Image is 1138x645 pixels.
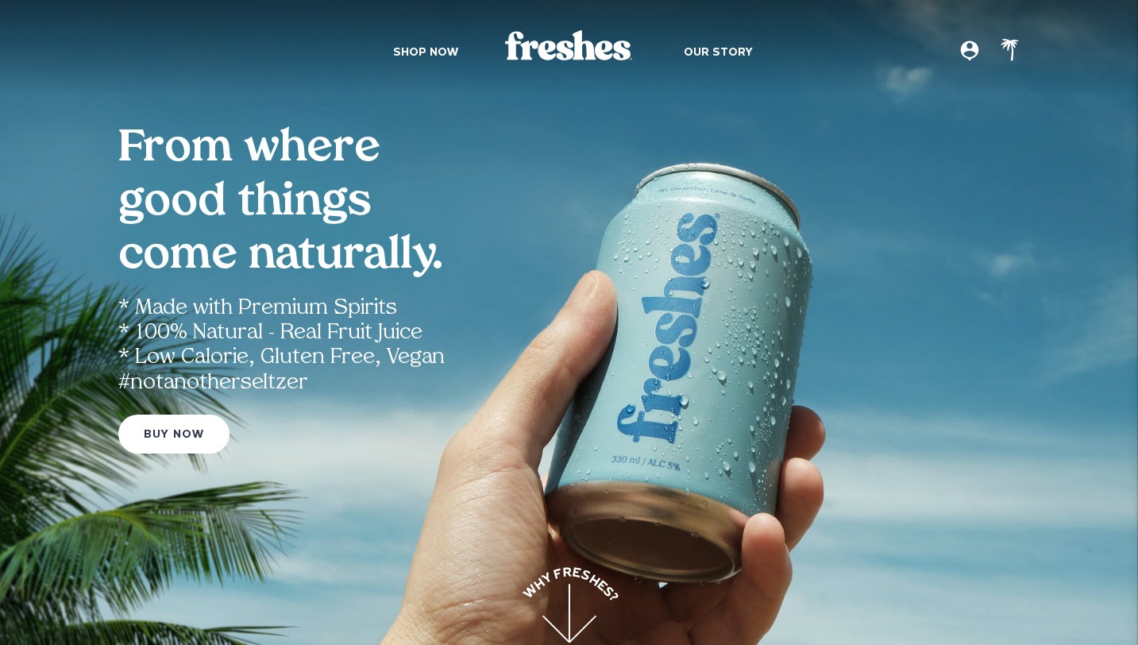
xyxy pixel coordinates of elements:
[684,47,753,60] span: Our Story
[393,47,458,60] span: Shop Now
[684,44,753,61] a: Our Story
[118,296,1020,411] h3: * Made with Premium Spirits * 100% Natural - Real Fruit Juice * Low Calorie, Gluten Free, Vegan #...
[118,415,230,454] a: Try now: Vodka, Lime & Soda
[118,123,595,284] h1: From where good things come naturally.
[393,44,458,61] a: Shop Now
